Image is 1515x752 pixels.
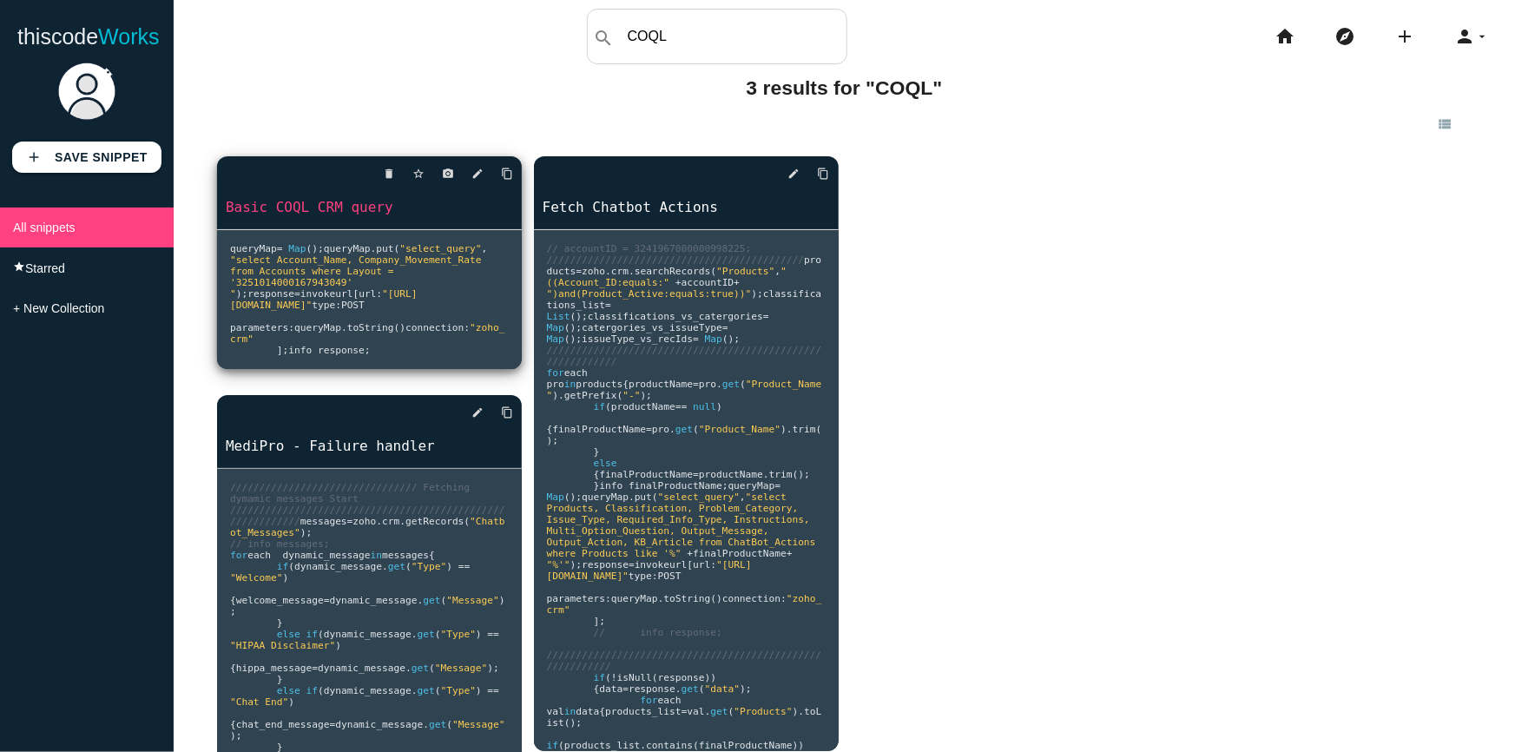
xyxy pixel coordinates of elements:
span: (); [570,311,588,322]
span: = [576,266,582,277]
span: : [781,593,787,604]
span: get [418,685,435,696]
span: "Products" [734,706,792,717]
i: star [13,261,25,273]
span: //////////////////////////////// Fetching dymamic messages Start ////////////////////////////////... [230,482,505,527]
span: ]; [277,345,288,356]
span: . [412,685,418,696]
span: put [635,491,652,503]
span: finalProductName [599,469,693,480]
span: : [464,322,470,333]
span: "select_query" [658,491,740,503]
span: connection [405,322,464,333]
span: ( [699,683,705,695]
span: = [774,480,781,491]
button: search [588,10,619,63]
span: = [605,300,611,311]
span: type [629,571,652,582]
i: edit [471,397,484,428]
span: ). [781,424,792,435]
span: POST parameters [547,571,682,604]
span: == [675,401,687,412]
span: ) [476,685,482,696]
span: ). [793,706,804,717]
span: response [658,672,705,683]
span: ( [405,561,412,572]
span: "select_query" [399,243,481,254]
span: trim [793,424,816,435]
span: type [312,300,335,311]
span: /////////////////////////////////////////////////////////// [547,345,822,367]
span: productName [611,401,675,412]
span: "%'" [547,559,570,571]
span: POST parameters [230,300,365,333]
span: { [230,719,236,730]
a: Star snippet [399,158,425,189]
span: ")and(Product_Active:equals:true))" [547,288,752,300]
span: trim [769,469,793,480]
i: delete [383,158,395,189]
span: = [324,595,330,606]
span: : [376,288,382,300]
span: : [652,571,658,582]
i: add [26,142,42,173]
span: ); [752,288,763,300]
span: "zoho_crm" [230,322,505,345]
span: (); [793,469,810,480]
span: "-" [622,390,640,401]
span: + [675,277,682,288]
span: finalProductName [693,548,787,559]
span: } [277,674,283,685]
span: //////////////////////////////////////////// [547,254,804,266]
span: get [388,561,405,572]
span: dynamic_message [335,719,423,730]
i: add [1394,9,1415,64]
span: = [682,706,688,717]
span: url [693,559,710,571]
span: dynamic_message [318,663,405,674]
span: "Products" [716,266,774,277]
span: products [576,379,622,390]
span: else [277,629,300,640]
i: arrow_drop_down [1475,9,1489,64]
span: queryMap [582,491,629,503]
span: , [482,243,488,254]
span: if [594,401,605,412]
span: toList [547,706,822,729]
span: . [412,629,418,640]
span: invokeurl [635,559,688,571]
a: addSave Snippet [12,142,161,173]
span: get [710,706,728,717]
span: data [576,706,599,717]
a: Copy to Clipboard [487,158,513,189]
span: chat_end_message [236,719,330,730]
span: (); [722,333,740,345]
span: () [394,322,405,333]
img: user.png [56,61,117,122]
span: else [277,685,300,696]
i: edit [471,158,484,189]
span: { [230,595,236,606]
span: searchRecords [635,266,711,277]
span: get [412,663,429,674]
a: edit [774,158,800,189]
span: "Message" [435,663,488,674]
span: // info response; [594,627,722,638]
span: "select Account_Name, Company_Movement_Rate from Accounts where Layout = '3251014000167943049' " [230,254,493,300]
span: issueType_vs_recIds [582,333,693,345]
span: ); [236,288,247,300]
span: Map [547,322,564,333]
span: + [734,277,740,288]
span: ( [318,629,324,640]
a: delete [369,158,395,189]
span: ( [740,379,746,390]
span: ( [605,401,611,412]
span: dynamic_message [324,685,412,696]
span: classifications_vs_catergories [588,311,763,322]
span: queryMap [728,480,775,491]
span: "Type" [412,561,446,572]
span: info response [288,345,365,356]
span: () [710,593,721,604]
span: . [376,516,382,527]
span: val [687,706,704,717]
